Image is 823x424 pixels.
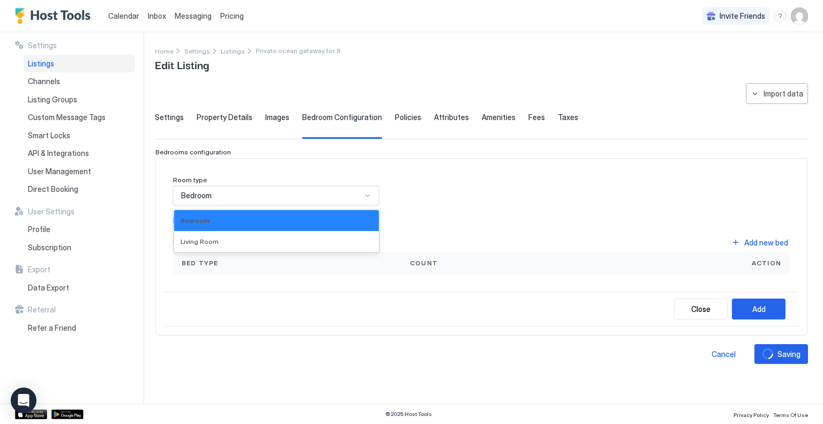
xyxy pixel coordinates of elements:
[28,59,54,69] span: Listings
[175,11,212,20] span: Messaging
[720,11,765,21] span: Invite Friends
[774,10,787,23] div: menu
[28,77,60,86] span: Channels
[155,45,174,56] div: Breadcrumb
[184,45,210,56] a: Settings
[28,305,56,315] span: Referral
[221,47,245,55] span: Listings
[108,11,139,20] span: Calendar
[24,91,135,109] a: Listing Groups
[28,225,50,234] span: Profile
[11,388,36,413] div: Open Intercom Messenger
[28,323,76,333] span: Refer a Friend
[674,299,728,319] button: Close
[302,113,382,122] span: Bedroom Configuration
[752,258,781,268] span: Action
[744,237,788,248] div: Add new bed
[752,303,766,315] div: Add
[773,412,808,418] span: Terms Of Use
[24,162,135,181] a: User Management
[24,127,135,145] a: Smart Locks
[108,10,139,21] a: Calendar
[24,144,135,162] a: API & Integrations
[746,83,808,104] button: Import data
[777,348,800,360] div: Saving
[24,72,135,91] a: Channels
[15,410,47,419] a: App Store
[51,410,84,419] a: Google Play Store
[220,11,244,21] span: Pricing
[173,237,190,247] span: Beds
[24,319,135,337] a: Refer a Friend
[181,217,210,225] span: Bedroom
[155,45,174,56] a: Home
[734,408,769,420] a: Privacy Policy
[184,45,210,56] div: Breadcrumb
[197,113,252,122] span: Property Details
[732,299,785,319] button: Add
[482,113,515,122] span: Amenities
[734,412,769,418] span: Privacy Policy
[155,56,209,72] span: Edit Listing
[28,131,70,140] span: Smart Locks
[24,279,135,297] a: Data Export
[730,235,790,250] button: Add new bed
[385,411,432,418] span: © 2025 Host Tools
[697,344,750,364] button: Cancel
[173,176,207,184] span: Room type
[148,11,166,20] span: Inbox
[434,113,469,122] span: Attributes
[28,41,57,50] span: Settings
[410,258,438,268] span: Count
[181,191,212,200] span: Bedroom
[762,348,773,359] div: loading
[28,95,77,105] span: Listing Groups
[173,216,790,225] div: privateBathroom
[148,10,166,21] a: Inbox
[712,348,736,360] div: Cancel
[395,113,421,122] span: Policies
[24,180,135,198] a: Direct Booking
[175,10,212,21] a: Messaging
[28,207,74,217] span: User Settings
[155,113,184,122] span: Settings
[182,258,219,268] span: Bed type
[24,55,135,73] a: Listings
[265,113,289,122] span: Images
[155,47,174,55] span: Home
[221,45,245,56] div: Breadcrumb
[528,113,545,122] span: Fees
[754,344,808,364] button: loadingSaving
[28,243,71,252] span: Subscription
[221,45,245,56] a: Listings
[28,167,91,176] span: User Management
[691,303,710,315] div: Close
[15,8,95,24] a: Host Tools Logo
[24,220,135,239] a: Profile
[773,408,808,420] a: Terms Of Use
[28,265,50,274] span: Export
[256,47,341,55] span: Breadcrumb
[24,239,135,257] a: Subscription
[28,113,106,122] span: Custom Message Tags
[181,237,219,246] span: Living Room
[791,8,808,25] div: User profile
[28,148,89,158] span: API & Integrations
[764,88,803,99] div: Import data
[28,283,69,293] span: Data Export
[558,113,578,122] span: Taxes
[28,184,78,194] span: Direct Booking
[155,148,231,156] span: Bedrooms configuration
[24,108,135,127] a: Custom Message Tags
[184,47,210,55] span: Settings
